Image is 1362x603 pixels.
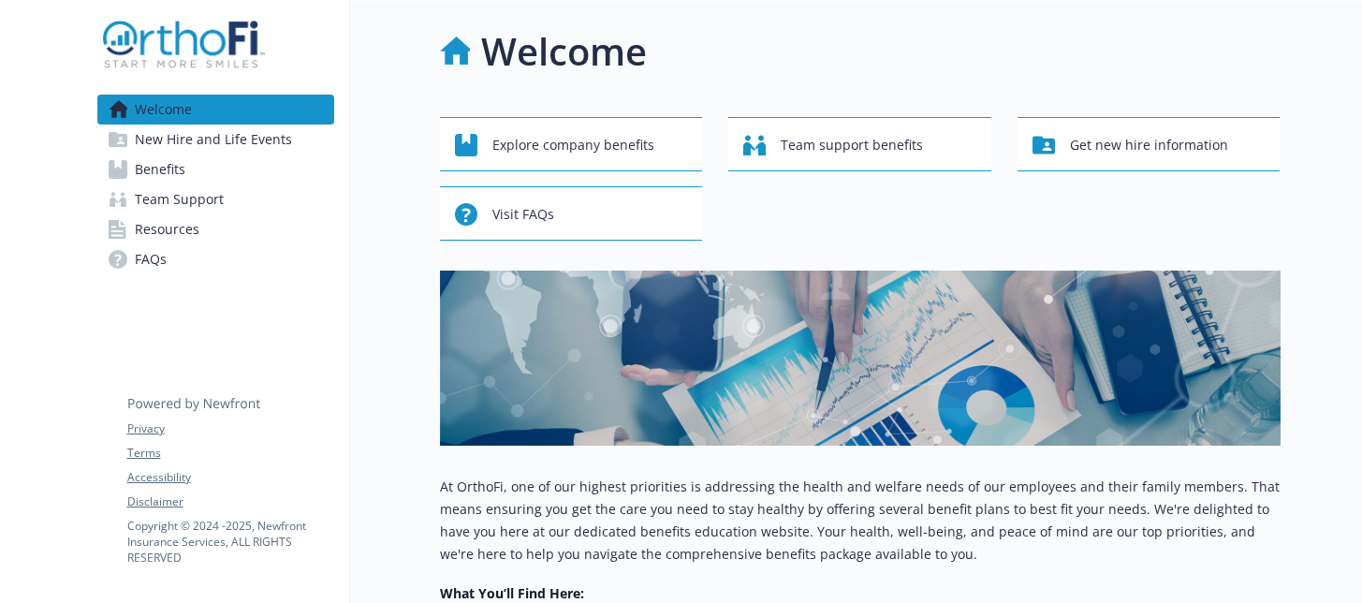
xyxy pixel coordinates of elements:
[97,214,334,244] a: Resources
[135,184,224,214] span: Team Support
[97,95,334,125] a: Welcome
[481,23,647,80] h1: Welcome
[781,127,923,163] span: Team support benefits
[127,420,333,437] a: Privacy
[440,271,1281,446] img: overview page banner
[440,117,703,171] button: Explore company benefits
[440,186,703,241] button: Visit FAQs
[97,125,334,154] a: New Hire and Life Events
[127,518,333,566] p: Copyright © 2024 - 2025 , Newfront Insurance Services, ALL RIGHTS RESERVED
[1018,117,1281,171] button: Get new hire information
[127,469,333,486] a: Accessibility
[97,154,334,184] a: Benefits
[492,127,654,163] span: Explore company benefits
[135,154,185,184] span: Benefits
[135,125,292,154] span: New Hire and Life Events
[97,184,334,214] a: Team Support
[492,197,554,232] span: Visit FAQs
[135,244,167,274] span: FAQs
[440,476,1281,566] p: At OrthoFi, one of our highest priorities is addressing the health and welfare needs of our emplo...
[97,244,334,274] a: FAQs
[135,95,192,125] span: Welcome
[135,214,199,244] span: Resources
[728,117,991,171] button: Team support benefits
[127,493,333,510] a: Disclaimer
[127,445,333,462] a: Terms
[440,584,584,602] strong: What You’ll Find Here:
[1070,127,1228,163] span: Get new hire information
